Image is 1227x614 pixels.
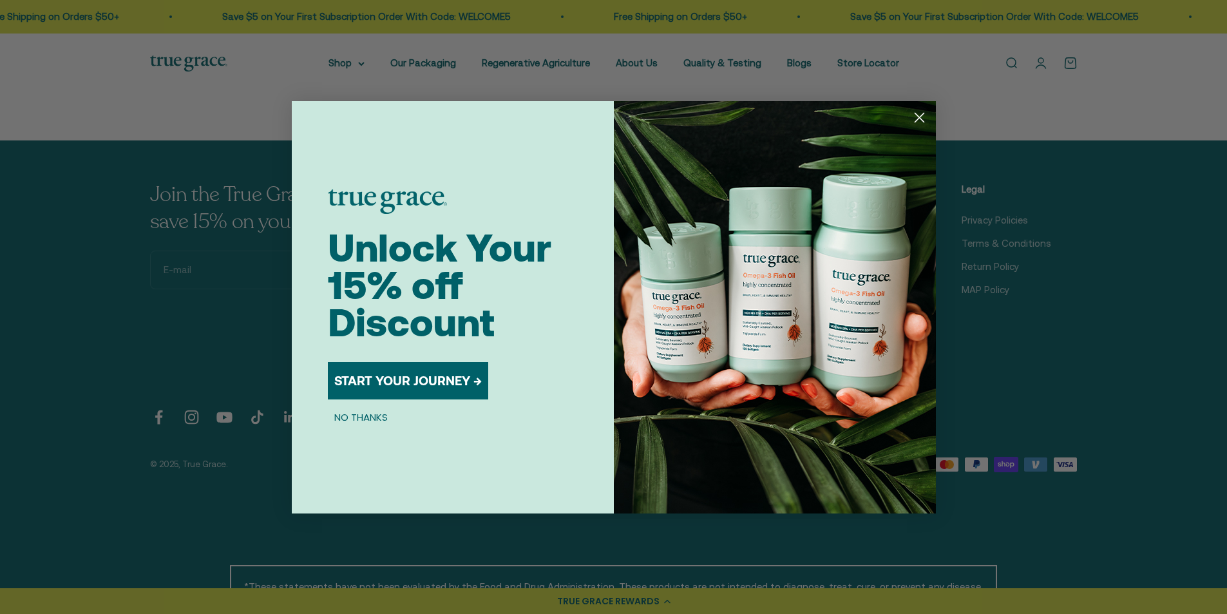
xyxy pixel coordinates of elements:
[328,362,488,399] button: START YOUR JOURNEY →
[908,106,931,129] button: Close dialog
[328,189,447,214] img: logo placeholder
[614,101,936,513] img: 098727d5-50f8-4f9b-9554-844bb8da1403.jpeg
[328,410,394,425] button: NO THANKS
[328,225,551,345] span: Unlock Your 15% off Discount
